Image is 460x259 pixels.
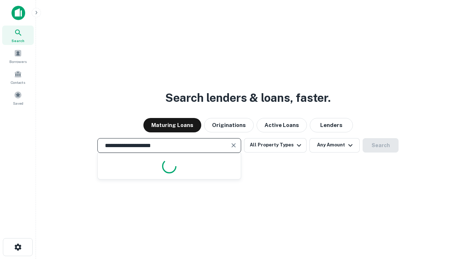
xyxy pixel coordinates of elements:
[257,118,307,132] button: Active Loans
[309,138,360,153] button: Any Amount
[310,118,353,132] button: Lenders
[165,89,331,106] h3: Search lenders & loans, faster.
[13,100,23,106] span: Saved
[229,140,239,150] button: Clear
[2,88,34,108] a: Saved
[2,46,34,66] a: Borrowers
[244,138,307,153] button: All Property Types
[11,79,25,85] span: Contacts
[143,118,201,132] button: Maturing Loans
[424,201,460,236] iframe: Chat Widget
[2,67,34,87] a: Contacts
[11,38,24,44] span: Search
[9,59,27,64] span: Borrowers
[2,26,34,45] a: Search
[204,118,254,132] button: Originations
[11,6,25,20] img: capitalize-icon.png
